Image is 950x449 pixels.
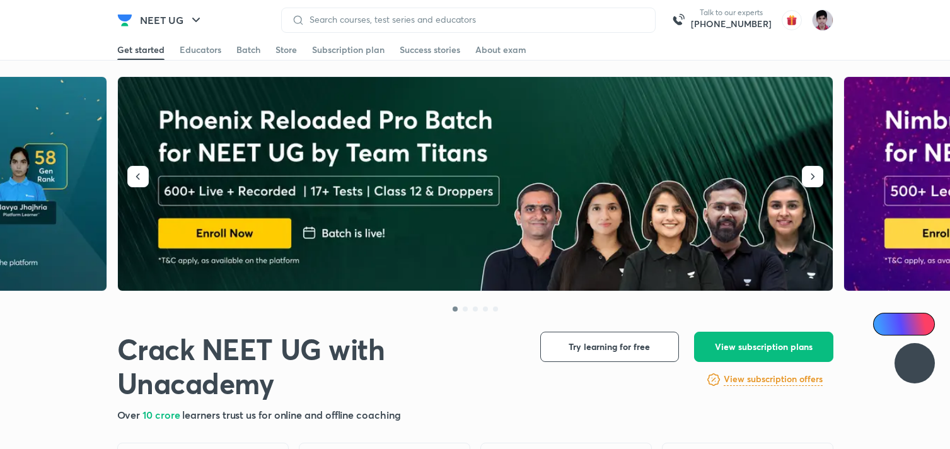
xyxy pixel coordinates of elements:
[400,44,460,56] div: Success stories
[691,8,772,18] p: Talk to our experts
[117,44,165,56] div: Get started
[475,40,526,60] a: About exam
[180,40,221,60] a: Educators
[894,319,927,329] span: Ai Doubts
[312,40,385,60] a: Subscription plan
[180,44,221,56] div: Educators
[117,332,520,400] h1: Crack NEET UG with Unacademy
[569,341,650,353] span: Try learning for free
[117,13,132,28] img: Company Logo
[304,15,645,25] input: Search courses, test series and educators
[182,408,400,421] span: learners trust us for online and offline coaching
[724,373,823,386] h6: View subscription offers
[715,341,813,353] span: View subscription plans
[691,18,772,30] a: [PHONE_NUMBER]
[812,9,833,31] img: Alok Mishra
[236,44,260,56] div: Batch
[881,319,891,329] img: Icon
[117,408,143,421] span: Over
[275,44,297,56] div: Store
[142,408,182,421] span: 10 crore
[540,332,679,362] button: Try learning for free
[694,332,833,362] button: View subscription plans
[724,372,823,387] a: View subscription offers
[475,44,526,56] div: About exam
[400,40,460,60] a: Success stories
[236,40,260,60] a: Batch
[117,40,165,60] a: Get started
[666,8,691,33] img: call-us
[312,44,385,56] div: Subscription plan
[873,313,935,335] a: Ai Doubts
[782,10,802,30] img: avatar
[275,40,297,60] a: Store
[132,8,211,33] button: NEET UG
